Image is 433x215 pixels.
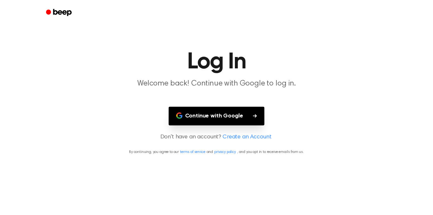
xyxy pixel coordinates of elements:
[42,7,77,19] a: Beep
[8,149,425,155] p: By continuing, you agree to our and , and you opt in to receive emails from us.
[214,150,236,154] a: privacy policy
[54,51,379,73] h1: Log In
[8,133,425,142] p: Don't have an account?
[95,79,338,89] p: Welcome back! Continue with Google to log in.
[169,107,265,125] button: Continue with Google
[180,150,205,154] a: terms of service
[223,133,271,142] a: Create an Account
